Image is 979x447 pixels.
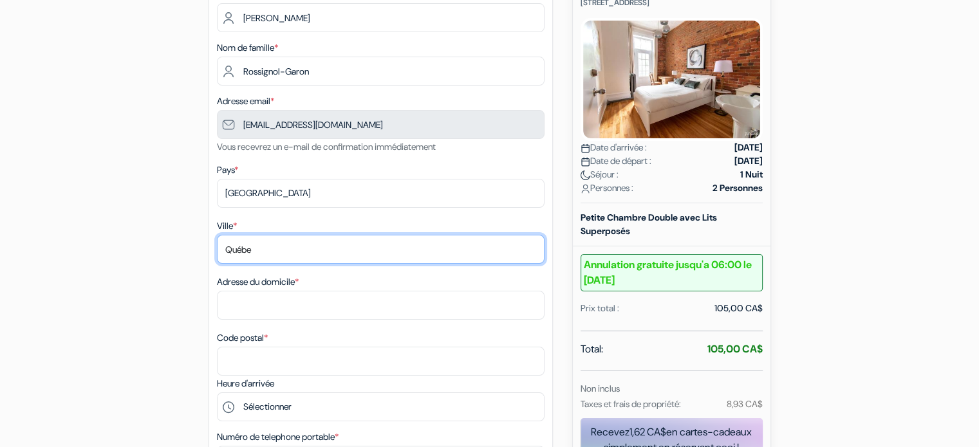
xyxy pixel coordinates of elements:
b: Annulation gratuite jusqu'a 06:00 le [DATE] [581,254,763,291]
b: Petite Chambre Double avec Lits Superposés [581,212,717,237]
strong: [DATE] [734,141,763,154]
strong: 105,00 CA$ [707,342,763,356]
label: Ville [217,219,237,233]
img: calendar.svg [581,157,590,167]
span: Total: [581,342,603,357]
div: 105,00 CA$ [714,302,763,315]
label: Heure d'arrivée [217,377,274,390]
strong: [DATE] [734,154,763,168]
small: Taxes et frais de propriété: [581,398,681,410]
img: user_icon.svg [581,184,590,194]
strong: 1 Nuit [740,168,763,181]
img: moon.svg [581,170,590,180]
label: Numéro de telephone portable [217,430,339,444]
label: Adresse du domicile [217,275,299,289]
input: Entrez votre prénom [217,3,545,32]
span: Date de départ : [581,154,651,168]
small: 8,93 CA$ [726,398,762,410]
input: Entrer le nom de famille [217,57,545,86]
strong: 2 Personnes [713,181,763,195]
span: Personnes : [581,181,633,195]
label: Adresse email [217,95,274,108]
span: 1,62 CA$ [629,425,666,439]
div: Prix total : [581,302,619,315]
input: Entrer adresse e-mail [217,110,545,139]
label: Nom de famille [217,41,278,55]
span: Date d'arrivée : [581,141,647,154]
span: Séjour : [581,168,619,181]
small: Vous recevrez un e-mail de confirmation immédiatement [217,141,436,152]
label: Code postal [217,331,268,345]
small: Non inclus [581,383,620,394]
label: Pays [217,163,238,177]
img: calendar.svg [581,143,590,153]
